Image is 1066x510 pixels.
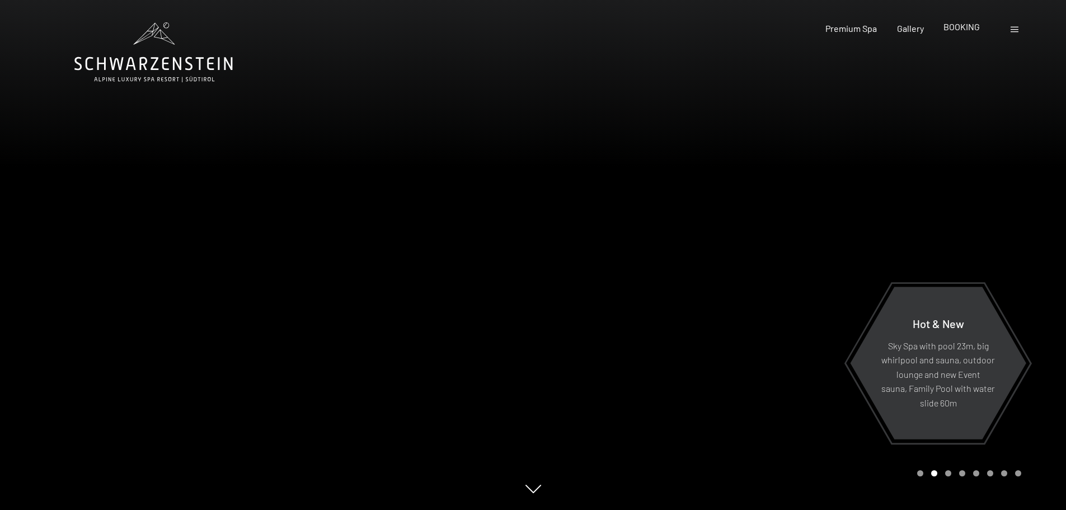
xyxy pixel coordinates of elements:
[1001,470,1007,476] div: Carousel Page 7
[897,23,924,34] a: Gallery
[825,23,877,34] a: Premium Spa
[917,470,923,476] div: Carousel Page 1
[849,286,1027,440] a: Hot & New Sky Spa with pool 23m, big whirlpool and sauna, outdoor lounge and new Event sauna, Fam...
[931,470,937,476] div: Carousel Page 2 (Current Slide)
[913,316,964,330] span: Hot & New
[943,21,980,32] a: BOOKING
[945,470,951,476] div: Carousel Page 3
[959,470,965,476] div: Carousel Page 4
[1015,470,1021,476] div: Carousel Page 8
[973,470,979,476] div: Carousel Page 5
[913,470,1021,476] div: Carousel Pagination
[877,338,999,410] p: Sky Spa with pool 23m, big whirlpool and sauna, outdoor lounge and new Event sauna, Family Pool w...
[987,470,993,476] div: Carousel Page 6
